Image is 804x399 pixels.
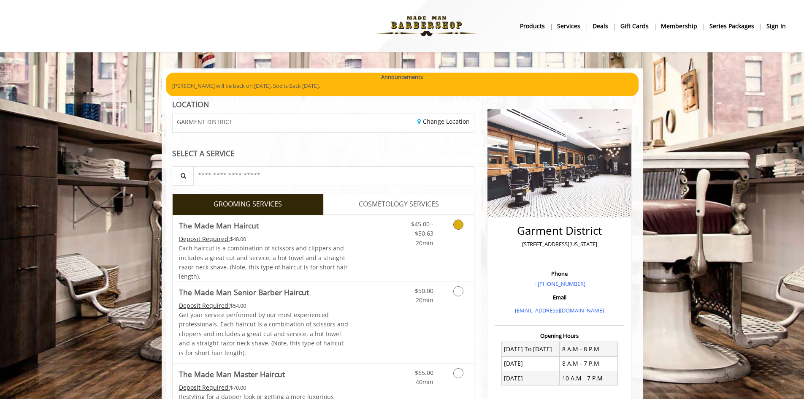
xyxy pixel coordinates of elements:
[179,383,230,391] span: This service needs some Advance to be paid before we block your appointment
[620,22,649,31] b: gift cards
[514,20,551,32] a: Productsproducts
[501,371,560,385] td: [DATE]
[415,369,433,377] span: $65.00
[179,383,349,392] div: $70.00
[655,20,704,32] a: MembershipMembership
[497,225,622,237] h2: Garment District
[411,220,433,237] span: $45.00 - $50.63
[417,117,470,125] a: Change Location
[515,307,604,314] a: [EMAIL_ADDRESS][DOMAIN_NAME]
[179,220,259,231] b: The Made Man Haircut
[533,280,585,288] a: + [PHONE_NUMBER]
[761,20,792,32] a: sign insign in
[560,342,618,356] td: 8 A.M - 8 P.M
[501,356,560,371] td: [DATE]
[359,199,439,210] span: COSMETOLOGY SERVICES
[172,166,194,185] button: Service Search
[520,22,545,31] b: products
[615,20,655,32] a: Gift cardsgift cards
[179,368,285,380] b: The Made Man Master Haircut
[214,199,282,210] span: GROOMING SERVICES
[587,20,615,32] a: DealsDeals
[179,301,349,310] div: $54.00
[497,240,622,249] p: [STREET_ADDRESS][US_STATE]
[416,378,433,386] span: 40min
[179,286,309,298] b: The Made Man Senior Barber Haircut
[501,342,560,356] td: [DATE] To [DATE]
[172,81,632,90] p: [PERSON_NAME] will be back on [DATE]. Sod is Back [DATE].
[704,20,761,32] a: Series packagesSeries packages
[497,294,622,300] h3: Email
[177,119,233,125] span: GARMENT DISTRICT
[179,301,230,309] span: This service needs some Advance to be paid before we block your appointment
[179,244,348,280] span: Each haircut is a combination of scissors and clippers and includes a great cut and service, a ho...
[551,20,587,32] a: ServicesServices
[416,239,433,247] span: 20min
[495,333,624,339] h3: Opening Hours
[172,99,209,109] b: LOCATION
[415,287,433,295] span: $50.00
[368,3,485,49] img: Made Man Barbershop logo
[557,22,580,31] b: Services
[179,234,349,244] div: $48.00
[661,22,697,31] b: Membership
[381,73,423,81] b: Announcements
[416,296,433,304] span: 20min
[560,356,618,371] td: 8 A.M - 7 P.M
[179,310,349,358] p: Get your service performed by our most experienced professionals. Each haircut is a combination o...
[593,22,608,31] b: Deals
[179,235,230,243] span: This service needs some Advance to be paid before we block your appointment
[172,149,475,157] div: SELECT A SERVICE
[497,271,622,277] h3: Phone
[766,22,786,31] b: sign in
[709,22,754,31] b: Series packages
[560,371,618,385] td: 10 A.M - 7 P.M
